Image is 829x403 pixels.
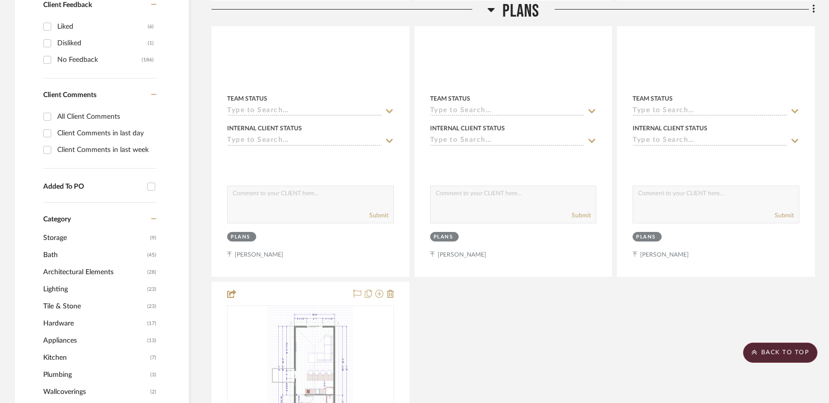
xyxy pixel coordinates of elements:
[57,35,148,51] div: Disliked
[572,211,591,220] button: Submit
[43,366,148,383] span: Plumbing
[43,315,145,332] span: Hardware
[43,281,145,298] span: Lighting
[43,332,145,349] span: Appliances
[43,349,148,366] span: Kitchen
[633,107,787,116] input: Type to Search…
[430,94,470,103] div: Team Status
[43,298,145,315] span: Tile & Stone
[43,264,145,281] span: Architectural Elements
[775,211,794,220] button: Submit
[147,333,156,349] span: (13)
[150,384,156,400] span: (2)
[430,107,585,116] input: Type to Search…
[369,211,388,220] button: Submit
[147,298,156,314] span: (23)
[43,229,148,247] span: Storage
[43,2,92,9] span: Client Feedback
[150,367,156,383] span: (3)
[743,343,817,363] scroll-to-top-button: BACK TO TOP
[227,94,267,103] div: Team Status
[57,125,154,141] div: Client Comments in last day
[57,142,154,158] div: Client Comments in last week
[430,136,585,146] input: Type to Search…
[227,107,382,116] input: Type to Search…
[633,94,673,103] div: Team Status
[148,19,154,35] div: (6)
[633,136,787,146] input: Type to Search…
[636,233,656,241] div: Plans
[147,247,156,263] span: (45)
[43,183,142,191] div: Added To PO
[430,124,505,133] div: Internal Client Status
[147,315,156,332] span: (17)
[150,230,156,246] span: (9)
[227,124,302,133] div: Internal Client Status
[434,233,453,241] div: Plans
[43,383,148,400] span: Wallcoverings
[227,136,382,146] input: Type to Search…
[57,109,154,125] div: All Client Comments
[43,92,96,99] span: Client Comments
[57,52,142,68] div: No Feedback
[142,52,154,68] div: (186)
[147,264,156,280] span: (28)
[633,124,707,133] div: Internal Client Status
[150,350,156,366] span: (7)
[231,233,250,241] div: Plans
[147,281,156,297] span: (23)
[57,19,148,35] div: Liked
[43,215,71,224] span: Category
[43,247,145,264] span: Bath
[148,35,154,51] div: (1)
